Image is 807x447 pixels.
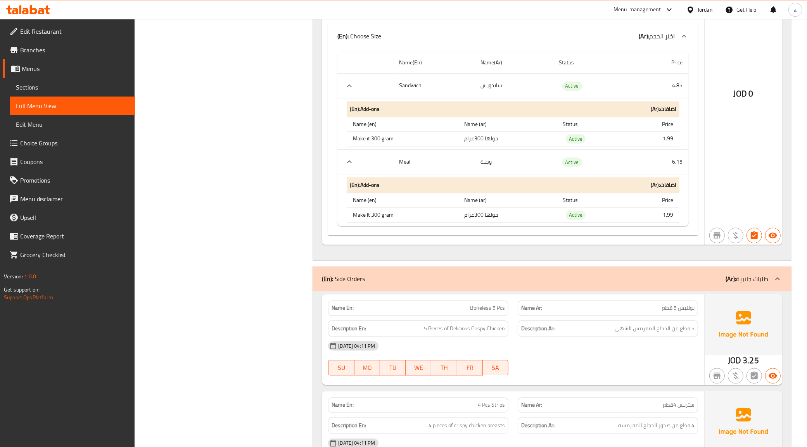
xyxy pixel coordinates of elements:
[726,273,736,285] b: (Ar):
[698,5,713,14] div: Jordan
[409,362,428,373] span: WE
[347,117,458,131] th: Name (en)
[358,362,377,373] span: MO
[458,117,557,131] th: Name (ar)
[332,304,354,312] strong: Name En:
[649,30,675,42] span: اختر الحجم
[337,52,689,226] table: choices table
[615,324,695,333] span: 5 قطع من الدجاج المقرمش الشهي
[380,360,406,375] button: TU
[20,250,129,259] span: Grocery Checklist
[478,401,505,409] span: 4 Pcs Strips
[347,193,679,223] table: purchases
[16,101,129,110] span: Full Menu View
[556,193,632,207] th: Status
[709,368,725,383] button: Not branch specific item
[765,228,781,243] button: Available
[20,27,129,36] span: Edit Restaurant
[24,271,36,281] span: 1.0.0
[393,150,474,174] th: Meal
[431,360,457,375] button: TH
[566,134,586,143] div: Active
[556,117,632,131] th: Status
[562,158,582,167] span: Active
[458,193,557,207] th: Name (ar)
[474,52,553,74] th: Name(Ar)
[728,228,743,243] button: Purchased item
[3,22,135,41] a: Edit Restaurant
[20,138,129,148] span: Choice Groups
[406,360,431,375] button: WE
[347,131,458,146] th: Make it 300 gram
[313,266,791,291] div: (En): Side Orders(Ar):طلبات جانبية
[347,117,679,147] table: purchases
[634,150,689,174] td: 6.15
[562,157,582,167] div: Active
[765,368,781,383] button: Available
[3,59,135,78] a: Menus
[332,401,354,409] strong: Name En:
[328,24,698,48] div: (En): Choose Size(Ar):اختر الحجم
[3,208,135,227] a: Upsell
[335,439,378,447] span: [DATE] 04:11 PM
[20,45,129,55] span: Branches
[794,5,797,14] span: a
[566,135,586,143] span: Active
[634,52,689,74] th: Price
[651,180,676,190] b: (Ar): اضافات
[457,360,483,375] button: FR
[521,304,542,312] strong: Name Ar:
[728,353,741,368] span: JOD
[337,30,349,42] b: (En):
[347,193,458,207] th: Name (en)
[337,31,381,41] p: Choose Size
[10,115,135,134] a: Edit Menu
[350,180,380,190] b: (En): Add-ons
[393,52,474,74] th: Name(En)
[10,78,135,97] a: Sections
[553,52,634,74] th: Status
[4,292,53,302] a: Support.OpsPlatform
[10,97,135,115] a: Full Menu View
[726,274,768,283] p: طلبات جانبية
[728,368,743,383] button: Purchased item
[748,86,753,101] span: 0
[16,120,129,129] span: Edit Menu
[335,342,378,350] span: [DATE] 04:11 PM
[434,362,454,373] span: TH
[344,80,355,91] button: expand row
[566,211,586,219] span: Active
[474,150,553,174] td: وجبة
[460,362,480,373] span: FR
[747,368,762,383] button: Not has choices
[322,274,365,283] p: Side Orders
[486,362,505,373] span: SA
[632,131,679,146] td: 1.99
[20,231,129,241] span: Coverage Report
[429,421,505,430] span: 4 pieces of crispy chicken breasts
[3,41,135,59] a: Branches
[618,421,695,430] span: 4 قطع من صدور الدجاج المقرمشة
[347,207,458,223] th: Make it 300 gram
[4,285,40,295] span: Get support on:
[20,194,129,204] span: Menu disclaimer
[16,83,129,92] span: Sections
[632,117,679,131] th: Price
[20,213,129,222] span: Upsell
[22,64,129,73] span: Menus
[705,294,782,355] img: Ae5nvW7+0k+MAAAAAElFTkSuQmCC
[383,362,403,373] span: TU
[651,104,676,114] b: (Ar): اضافات
[521,401,542,409] strong: Name Ar:
[3,152,135,171] a: Coupons
[328,360,354,375] button: SU
[521,324,555,333] strong: Description Ar:
[332,324,366,333] strong: Description En:
[734,86,747,101] span: JOD
[613,5,661,14] div: Menu-management
[332,362,351,373] span: SU
[322,273,333,285] b: (En):
[3,190,135,208] a: Menu disclaimer
[20,176,129,185] span: Promotions
[634,73,689,98] td: 4.85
